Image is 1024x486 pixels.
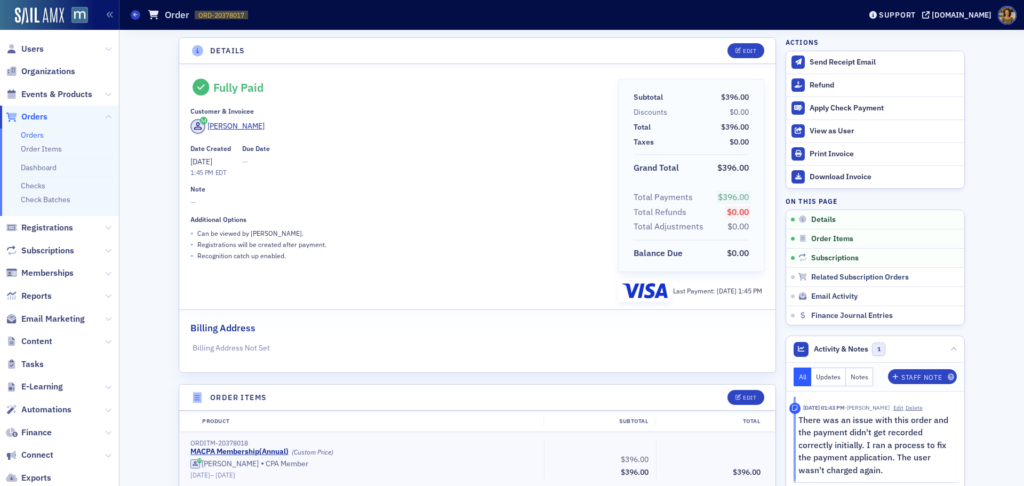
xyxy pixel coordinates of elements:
[210,45,245,57] h4: Details
[21,89,92,100] span: Events & Products
[879,10,916,20] div: Support
[634,107,671,118] span: Discounts
[998,6,1017,25] span: Profile
[634,137,658,148] span: Taxes
[794,368,812,386] button: All
[195,417,543,426] div: Product
[730,137,749,147] span: $0.00
[634,206,690,219] span: Total Refunds
[190,250,194,261] span: •
[197,228,303,238] p: Can be viewed by [PERSON_NAME] .
[21,66,75,77] span: Organizations
[811,292,858,301] span: Email Activity
[846,368,874,386] button: Notes
[21,195,70,204] a: Check Batches
[190,471,537,479] div: –
[21,181,45,190] a: Checks
[190,458,537,479] div: CPA Member
[621,455,649,464] span: $396.00
[811,253,859,263] span: Subscriptions
[622,283,668,298] img: visa
[634,191,697,204] span: Total Payments
[727,248,749,258] span: $0.00
[634,92,663,103] div: Subtotal
[673,286,762,296] div: Last Payment:
[810,58,959,67] div: Send Receipt Email
[213,168,227,177] span: EDT
[811,234,853,244] span: Order Items
[190,168,213,177] time: 1:45 PM
[655,417,767,426] div: Total
[543,417,655,426] div: Subtotal
[242,145,270,153] div: Due Date
[634,247,683,260] div: Balance Due
[190,439,537,447] div: ORDITM-20378018
[634,162,683,174] span: Grand Total
[21,111,47,123] span: Orders
[922,11,995,19] button: [DOMAIN_NAME]
[786,142,964,165] a: Print Invoice
[718,192,749,202] span: $396.00
[21,43,44,55] span: Users
[634,107,667,118] div: Discounts
[733,467,761,477] span: $396.00
[743,48,756,54] div: Edit
[727,221,749,232] span: $0.00
[786,119,964,142] button: View as User
[6,404,71,416] a: Automations
[15,7,64,25] img: SailAMX
[213,81,264,94] div: Fully Paid
[743,395,756,401] div: Edit
[621,467,649,477] span: $396.00
[21,290,52,302] span: Reports
[21,358,44,370] span: Tasks
[6,449,53,461] a: Connect
[197,240,326,249] p: Registrations will be created after payment.
[21,404,71,416] span: Automations
[21,449,53,461] span: Connect
[165,9,189,21] h1: Order
[789,403,801,414] div: Staff Note
[193,342,763,354] p: Billing Address Not Set
[6,267,74,279] a: Memberships
[6,43,44,55] a: Users
[738,286,762,295] span: 1:45 PM
[634,220,703,233] div: Total Adjustments
[901,375,942,380] div: Staff Note
[730,107,749,117] span: $0.00
[932,10,991,20] div: [DOMAIN_NAME]
[634,162,679,174] div: Grand Total
[190,157,212,166] span: [DATE]
[727,390,764,405] button: Edit
[64,7,88,25] a: View Homepage
[21,163,57,172] a: Dashboard
[6,66,75,77] a: Organizations
[190,228,194,239] span: •
[197,251,286,260] p: Recognition catch up enabled.
[190,185,205,193] div: Note
[6,427,52,439] a: Finance
[872,342,885,356] span: 1
[21,245,74,257] span: Subscriptions
[21,381,63,393] span: E-Learning
[6,381,63,393] a: E-Learning
[634,247,686,260] span: Balance Due
[786,97,964,119] button: Apply Check Payment
[21,130,44,140] a: Orders
[634,191,693,204] div: Total Payments
[814,344,868,355] span: Activity & Notes
[6,111,47,123] a: Orders
[21,427,52,439] span: Finance
[215,471,235,479] span: [DATE]
[811,273,909,282] span: Related Subscription Orders
[6,358,44,370] a: Tasks
[906,404,923,412] button: Delete
[6,89,92,100] a: Events & Products
[717,286,738,295] span: [DATE]
[21,267,74,279] span: Memberships
[888,369,957,384] button: Staff Note
[786,74,964,97] button: Refund
[6,472,51,484] a: Exports
[811,215,836,225] span: Details
[190,145,231,153] div: Date Created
